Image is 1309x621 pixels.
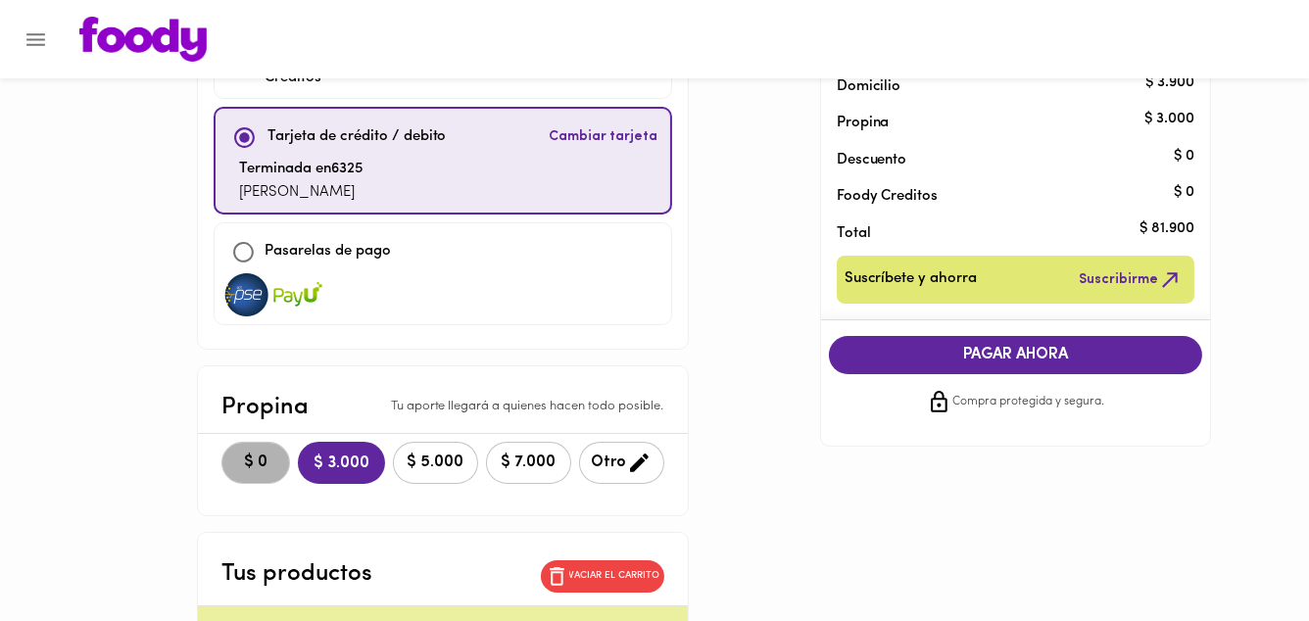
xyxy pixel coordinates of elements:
button: Cambiar tarjeta [546,117,662,159]
button: Suscribirme [1075,263,1187,296]
p: Foody Creditos [837,186,1164,207]
button: PAGAR AHORA [829,336,1203,374]
p: Tarjeta de crédito / debito [267,126,447,149]
span: Compra protegida y segura. [953,393,1105,412]
p: Total [837,223,1164,244]
span: $ 5.000 [406,454,465,472]
p: [PERSON_NAME] [239,182,364,205]
p: Pasarelas de pago [265,241,391,263]
p: Tu aporte llegará a quienes hacen todo posible. [391,398,664,416]
img: visa [222,273,271,316]
button: Menu [12,16,60,64]
span: $ 3.000 [314,454,369,473]
button: $ 0 [221,442,290,484]
span: Suscribirme [1079,267,1183,292]
p: $ 3.900 [1145,72,1194,93]
iframe: Messagebird Livechat Widget [1195,507,1289,601]
button: $ 5.000 [393,442,478,484]
span: Otro [592,451,652,475]
p: Terminada en 6325 [239,159,364,181]
p: Vaciar el carrito [569,569,660,583]
img: logo.png [79,17,207,62]
p: Tus productos [221,556,372,592]
span: Suscríbete y ahorra [845,267,978,292]
p: $ 0 [1174,182,1194,203]
p: $ 0 [1174,146,1194,167]
p: Propina [221,390,309,425]
button: $ 7.000 [486,442,571,484]
p: $ 81.900 [1139,219,1194,240]
p: Propina [837,113,1164,133]
span: $ 7.000 [499,454,558,472]
span: Cambiar tarjeta [550,127,658,147]
img: visa [273,273,322,316]
span: $ 0 [234,454,277,472]
button: Otro [579,442,664,484]
p: Domicilio [837,76,901,97]
button: Vaciar el carrito [541,560,664,593]
p: Descuento [837,150,907,170]
p: $ 3.000 [1144,109,1194,129]
button: $ 3.000 [298,442,385,484]
span: PAGAR AHORA [848,346,1184,364]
